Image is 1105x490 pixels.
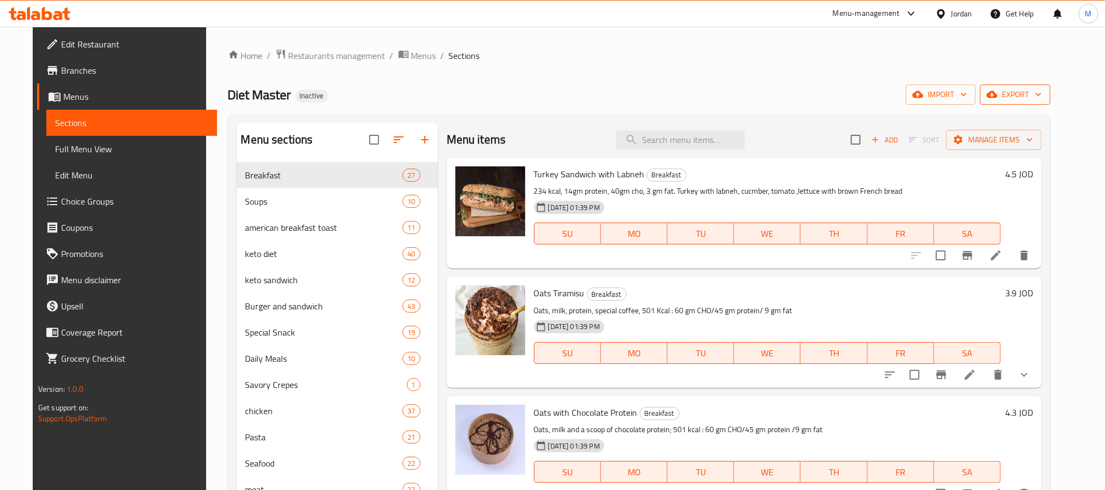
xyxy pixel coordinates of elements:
span: Select to update [929,244,952,267]
button: FR [868,223,934,244]
a: Support.OpsPlatform [38,411,107,426]
div: items [403,169,420,182]
img: Turkey Sandwich with Labneh [455,166,525,236]
a: Branches [37,57,217,83]
button: MO [601,461,668,483]
svg: Show Choices [1018,368,1031,381]
button: import [906,85,976,105]
div: Breakfast [245,169,403,182]
span: WE [738,345,796,361]
p: Oats, milk, protein, special coffee, 501 Kcal : 60 gm CHO/45 gm protein/ 9 gm fat [534,304,1001,318]
span: Diet Master [228,82,291,107]
a: Menus [398,49,436,63]
span: import [915,88,967,101]
h2: Menu sections [241,132,313,148]
a: Home [228,49,263,62]
span: Manage items [955,133,1033,147]
span: 1.0.0 [67,382,83,396]
p: Oats, milk and a scoop of chocolate protein; 501 kcal : 60 gm CHO/45 gm protein /9 gm fat [534,423,1001,437]
span: 21 [403,432,419,443]
span: Select all sections [363,128,386,151]
span: 10 [403,196,419,207]
span: Special Snack [245,326,403,339]
span: Coverage Report [61,326,208,339]
a: Coverage Report [37,319,217,345]
span: TH [805,226,863,242]
span: Branches [61,64,208,77]
div: keto sandwich12 [237,267,438,293]
h6: 3.9 JOD [1005,285,1033,301]
a: Edit Restaurant [37,31,217,57]
a: Edit menu item [963,368,976,381]
span: chicken [245,404,403,417]
span: WE [738,464,796,480]
span: Add [870,134,899,146]
div: Savory Crepes1 [237,372,438,398]
a: Menus [37,83,217,110]
span: Sections [449,49,480,62]
span: Select section [844,128,867,151]
div: Special Snack19 [237,319,438,345]
button: SU [534,223,601,244]
span: 43 [403,301,419,312]
a: Choice Groups [37,188,217,214]
button: TH [801,461,867,483]
span: FR [872,226,930,242]
span: SA [939,345,996,361]
span: Get support on: [38,401,88,415]
div: keto diet [245,247,403,260]
button: WE [734,461,801,483]
div: american breakfast toast [245,221,403,234]
button: MO [601,342,668,364]
span: Choice Groups [61,195,208,208]
h6: 4.3 JOD [1005,405,1033,420]
div: american breakfast toast11 [237,214,438,241]
span: 10 [403,354,419,364]
div: Menu-management [833,7,900,20]
span: Breakfast [587,288,626,301]
span: Upsell [61,300,208,313]
button: Manage items [946,130,1042,150]
span: M [1085,8,1092,20]
span: MO [605,226,663,242]
span: Oats with Chocolate Protein [534,404,638,421]
span: Select to update [903,363,926,386]
span: Add item [867,132,902,148]
button: TH [801,342,867,364]
span: Savory Crepes [245,378,407,391]
button: WE [734,342,801,364]
h2: Menu items [447,132,506,148]
span: Breakfast [647,169,686,181]
div: items [403,352,420,365]
div: items [403,404,420,417]
span: Sort sections [386,127,412,153]
a: Sections [46,110,217,136]
span: Edit Menu [55,169,208,182]
span: Full Menu View [55,142,208,156]
div: keto diet40 [237,241,438,267]
span: Promotions [61,247,208,260]
span: TH [805,464,863,480]
button: Branch-specific-item [928,362,954,388]
button: TH [801,223,867,244]
span: Grocery Checklist [61,352,208,365]
button: SU [534,461,601,483]
div: Seafood [245,457,403,470]
span: FR [872,464,930,480]
span: 37 [403,406,419,416]
span: TU [672,345,730,361]
span: Soups [245,195,403,208]
div: Jordan [951,8,972,20]
div: Pasta21 [237,424,438,450]
span: SU [539,464,597,480]
span: Burger and sandwich [245,300,403,313]
div: Pasta [245,431,403,444]
button: Add section [412,127,438,153]
button: MO [601,223,668,244]
span: TH [805,345,863,361]
li: / [441,49,445,62]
